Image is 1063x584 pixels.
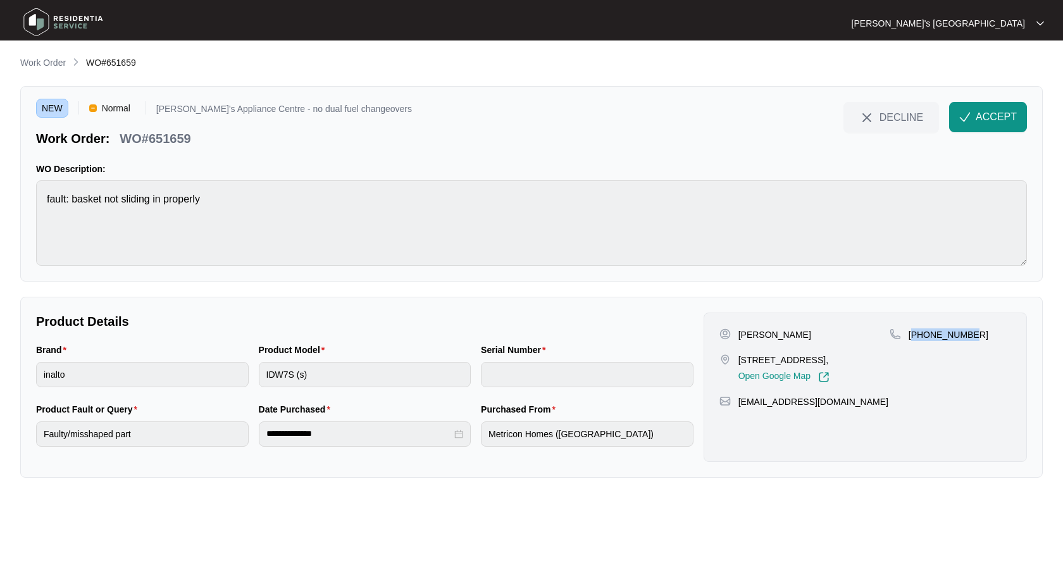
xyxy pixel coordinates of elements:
[719,354,731,365] img: map-pin
[36,403,142,416] label: Product Fault or Query
[738,395,888,408] p: [EMAIL_ADDRESS][DOMAIN_NAME]
[890,328,901,340] img: map-pin
[36,99,68,118] span: NEW
[719,328,731,340] img: user-pin
[36,163,1027,175] p: WO Description:
[852,17,1025,30] p: [PERSON_NAME]'s [GEOGRAPHIC_DATA]
[97,99,135,118] span: Normal
[36,130,109,147] p: Work Order:
[959,111,971,123] img: check-Icon
[36,344,71,356] label: Brand
[859,110,874,125] img: close-Icon
[19,3,108,41] img: residentia service logo
[738,328,811,341] p: [PERSON_NAME]
[719,395,731,407] img: map-pin
[89,104,97,112] img: Vercel Logo
[259,403,335,416] label: Date Purchased
[949,102,1027,132] button: check-IconACCEPT
[36,180,1027,266] textarea: fault: basket not sliding in properly
[36,421,249,447] input: Product Fault or Query
[36,362,249,387] input: Brand
[20,56,66,69] p: Work Order
[71,57,81,67] img: chevron-right
[481,403,561,416] label: Purchased From
[266,427,452,440] input: Date Purchased
[909,328,988,341] p: [PHONE_NUMBER]
[18,56,68,70] a: Work Order
[86,58,136,68] span: WO#651659
[259,362,471,387] input: Product Model
[976,109,1017,125] span: ACCEPT
[880,110,923,124] span: DECLINE
[36,313,693,330] p: Product Details
[738,371,830,383] a: Open Google Map
[481,362,693,387] input: Serial Number
[120,130,190,147] p: WO#651659
[818,371,830,383] img: Link-External
[738,354,830,366] p: [STREET_ADDRESS],
[156,104,412,118] p: [PERSON_NAME]'s Appliance Centre - no dual fuel changeovers
[843,102,939,132] button: close-IconDECLINE
[481,344,550,356] label: Serial Number
[481,421,693,447] input: Purchased From
[259,344,330,356] label: Product Model
[1036,20,1044,27] img: dropdown arrow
